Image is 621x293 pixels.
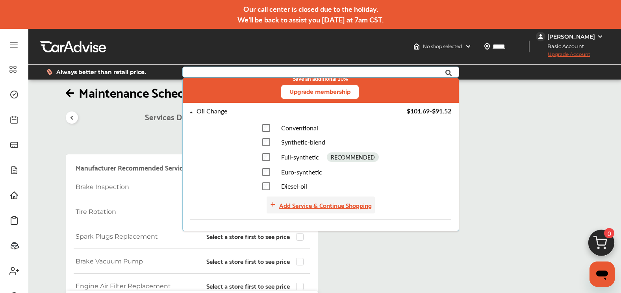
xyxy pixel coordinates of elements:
[76,183,129,191] span: Brake Inspection
[327,152,379,162] div: RECOMMENDED
[465,43,471,50] img: header-down-arrow.9dd2ce7d.svg
[529,41,530,52] img: header-divider.bc55588e.svg
[423,43,462,50] span: No shop selected
[413,43,420,50] img: header-home-logo.8d720a4f.svg
[76,163,191,172] h4: Manufacturer Recommended Services:
[589,261,615,287] iframe: Button to launch messaging window
[536,32,545,41] img: jVpblrzwTbfkPYzPPzSLxeg0AAAAASUVORK5CYII=
[279,200,372,210] div: Add Service & Continue Shopping
[56,69,146,75] span: Always better than retail price.
[206,258,290,265] p: Select a store first to see price
[604,228,614,238] span: 0
[547,33,595,40] div: [PERSON_NAME]
[536,51,590,61] span: Upgrade Account
[46,69,52,75] img: dollor_label_vector.a70140d1.svg
[582,226,620,264] img: cart_icon.3d0951e8.svg
[145,111,239,122] h3: Services Due at: 120000 mi
[282,152,319,161] span: Full-synthetic
[66,140,318,148] h5: Mark as complete
[196,108,227,115] div: Oil Change
[597,33,603,40] img: WGsFRI8htEPBVLJbROoPRyZpYNWhNONpIPPETTm6eUC0GeLEiAAAAAElFTkSuQmCC
[282,137,326,146] span: Synthetic-blend
[76,282,171,290] span: Engine Air Filter Replacement
[282,182,308,191] span: Diesel-oil
[76,208,116,215] span: Tire Rotation
[407,107,451,116] span: $101.69 - $91.52
[76,233,158,240] span: Spark Plugs Replacement
[537,42,590,50] span: Basic Account
[293,76,349,82] small: Save an additional 10%
[484,43,490,50] img: location_vector.a44bc228.svg
[66,84,318,100] h1: Maintenance Schedule
[206,233,290,240] p: Select a store first to see price
[206,282,290,289] p: Select a store first to see price
[282,85,359,99] button: Upgrade membership
[76,258,143,265] span: Brake Vacuum Pump
[282,167,323,176] span: Euro-synthetic
[282,123,319,132] span: Conventional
